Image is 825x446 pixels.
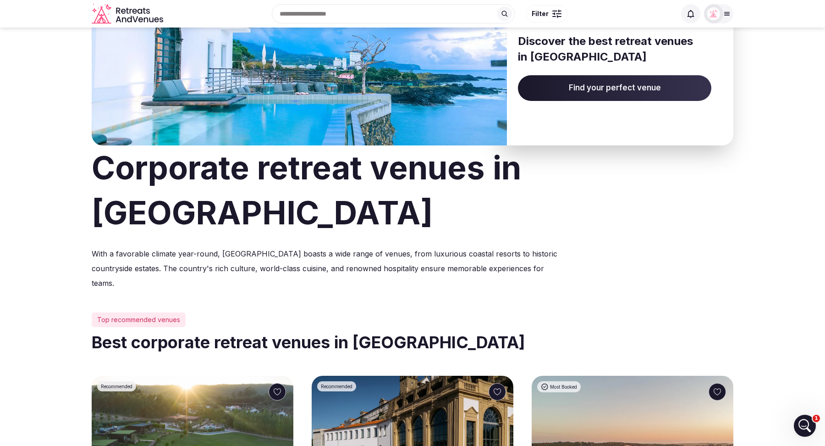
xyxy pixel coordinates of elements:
[707,7,720,20] img: Matt Grant Oakes
[92,331,733,354] h2: Best corporate retreat venues in [GEOGRAPHIC_DATA]
[97,381,136,391] div: Recommended
[550,384,577,390] span: Most Booked
[813,415,820,422] span: 1
[317,381,356,391] div: Recommended
[92,246,561,290] p: With a favorable climate year-round, [GEOGRAPHIC_DATA] boasts a wide range of venues, from luxuri...
[92,312,186,327] div: Top recommended venues
[537,381,581,392] div: Most Booked
[532,9,549,18] span: Filter
[92,4,165,24] svg: Retreats and Venues company logo
[101,383,132,390] span: Recommended
[92,145,733,235] h1: Corporate retreat venues in [GEOGRAPHIC_DATA]
[321,383,352,390] span: Recommended
[518,33,711,64] h3: Discover the best retreat venues in [GEOGRAPHIC_DATA]
[526,5,567,22] button: Filter
[518,75,711,101] a: Find your perfect venue
[794,415,816,437] iframe: Intercom live chat
[92,4,165,24] a: Visit the homepage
